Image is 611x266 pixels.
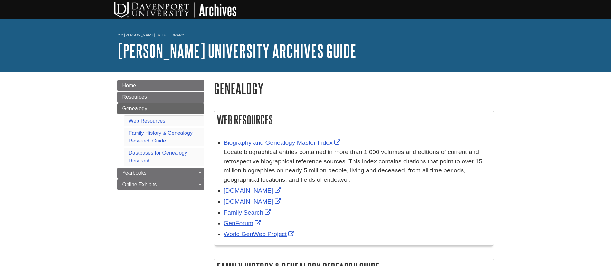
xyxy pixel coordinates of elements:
div: Locate biographical entries contained in more than 1,000 volumes and editions of current and retr... [224,148,491,185]
a: Online Exhibits [117,179,204,190]
h2: Web Resources [214,111,494,128]
a: Link opens in new window [224,139,342,146]
a: DU Library [162,33,184,37]
a: Family History & Genealogy Research Guide [129,130,193,143]
a: Link opens in new window [224,220,263,226]
span: Home [122,83,136,88]
a: [PERSON_NAME] University Archives Guide [117,41,356,61]
div: Guide Page Menu [117,80,204,190]
span: Resources [122,94,147,100]
a: Link opens in new window [224,231,296,237]
a: Web Resources [129,118,166,124]
a: Link opens in new window [224,209,273,216]
span: Online Exhibits [122,182,157,187]
img: DU Archives [114,2,236,18]
h1: Genealogy [214,80,494,96]
span: Yearbooks [122,170,147,176]
span: Genealogy [122,106,147,111]
a: Link opens in new window [224,198,283,205]
a: Genealogy [117,103,204,114]
a: Resources [117,92,204,103]
nav: breadcrumb [117,31,494,41]
a: Databases for Genealogy Research [129,150,187,163]
a: Yearbooks [117,168,204,179]
a: Link opens in new window [224,187,283,194]
a: My [PERSON_NAME] [117,32,155,38]
a: Home [117,80,204,91]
